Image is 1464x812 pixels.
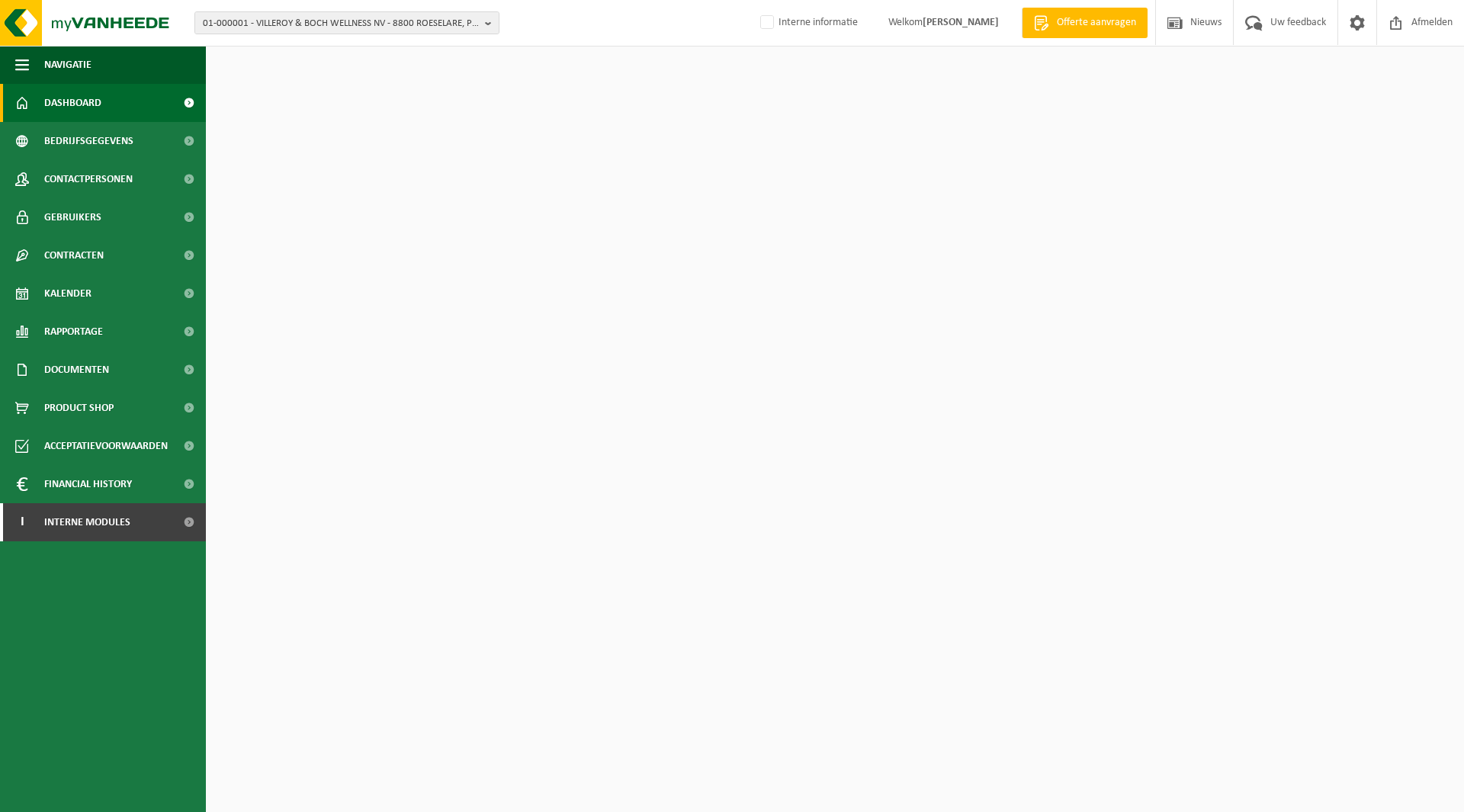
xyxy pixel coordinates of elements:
span: I [15,503,29,541]
span: Product Shop [44,389,114,427]
span: Offerte aanvragen [1053,15,1140,30]
span: Contracten [44,236,104,274]
button: 01-000001 - VILLEROY & BOCH WELLNESS NV - 8800 ROESELARE, POPULIERSTRAAT 1 [194,11,499,34]
span: Documenten [44,351,109,389]
span: Kalender [44,274,91,313]
span: Financial History [44,465,132,503]
span: Rapportage [44,313,103,351]
label: Interne informatie [757,11,858,34]
span: Acceptatievoorwaarden [44,427,168,465]
span: Navigatie [44,46,91,84]
span: 01-000001 - VILLEROY & BOCH WELLNESS NV - 8800 ROESELARE, POPULIERSTRAAT 1 [203,12,479,35]
strong: [PERSON_NAME] [923,17,999,28]
span: Bedrijfsgegevens [44,122,133,160]
span: Dashboard [44,84,101,122]
span: Contactpersonen [44,160,133,198]
a: Offerte aanvragen [1022,8,1148,38]
span: Gebruikers [44,198,101,236]
span: Interne modules [44,503,130,541]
